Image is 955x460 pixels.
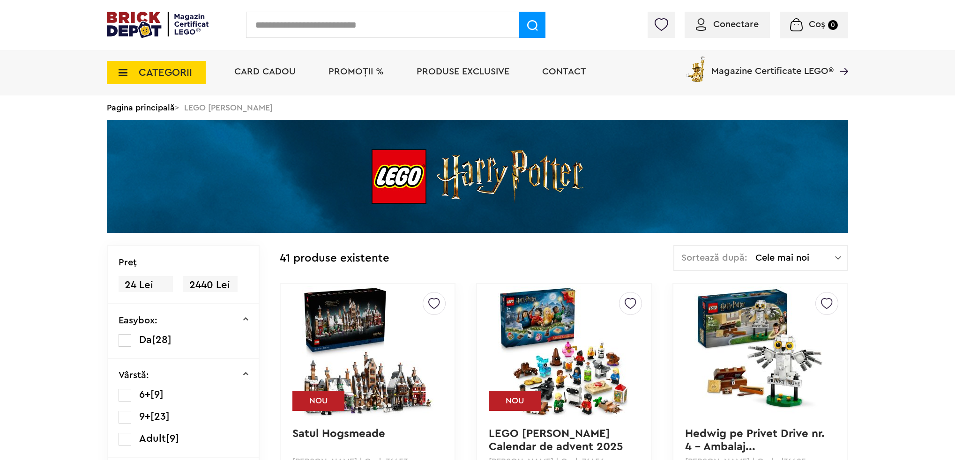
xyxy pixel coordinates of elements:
small: 0 [828,20,838,30]
div: NOU [292,391,344,411]
p: Vârstă: [119,371,149,380]
span: [23] [150,411,170,422]
span: Sortează după: [681,253,747,263]
a: Card Cadou [234,67,296,76]
span: [9] [166,433,179,444]
div: NOU [489,391,541,411]
span: 2440 Lei [183,276,238,294]
a: PROMOȚII % [328,67,384,76]
a: Contact [542,67,586,76]
span: Coș [809,20,825,29]
a: Pagina principală [107,103,175,112]
div: > LEGO [PERSON_NAME] [107,95,848,120]
a: Conectare [696,20,759,29]
span: 9+ [139,411,150,422]
img: Hedwig pe Privet Drive nr. 4 - Ambalaj deteriorat [694,286,826,417]
span: [28] [152,335,172,345]
span: Adult [139,433,166,444]
span: CATEGORII [139,67,192,78]
a: Produse exclusive [417,67,509,76]
img: Satul Hogsmeade [302,286,433,417]
span: 6+ [139,389,150,400]
span: [9] [150,389,164,400]
span: Cele mai noi [755,253,835,263]
a: Hedwig pe Privet Drive nr. 4 - Ambalaj... [685,428,828,453]
div: 41 produse existente [280,245,389,272]
img: LEGO Harry Potter [107,120,848,233]
a: LEGO [PERSON_NAME] Calendar de advent 2025 [489,428,623,453]
span: Da [139,335,152,345]
p: Preţ [119,258,137,267]
img: LEGO Harry Potter Calendar de advent 2025 [498,286,629,417]
span: Conectare [713,20,759,29]
p: Easybox: [119,316,157,325]
a: Magazine Certificate LEGO® [834,54,848,64]
a: Satul Hogsmeade [292,428,385,439]
span: 24 Lei [119,276,173,294]
span: Magazine Certificate LEGO® [711,54,834,76]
